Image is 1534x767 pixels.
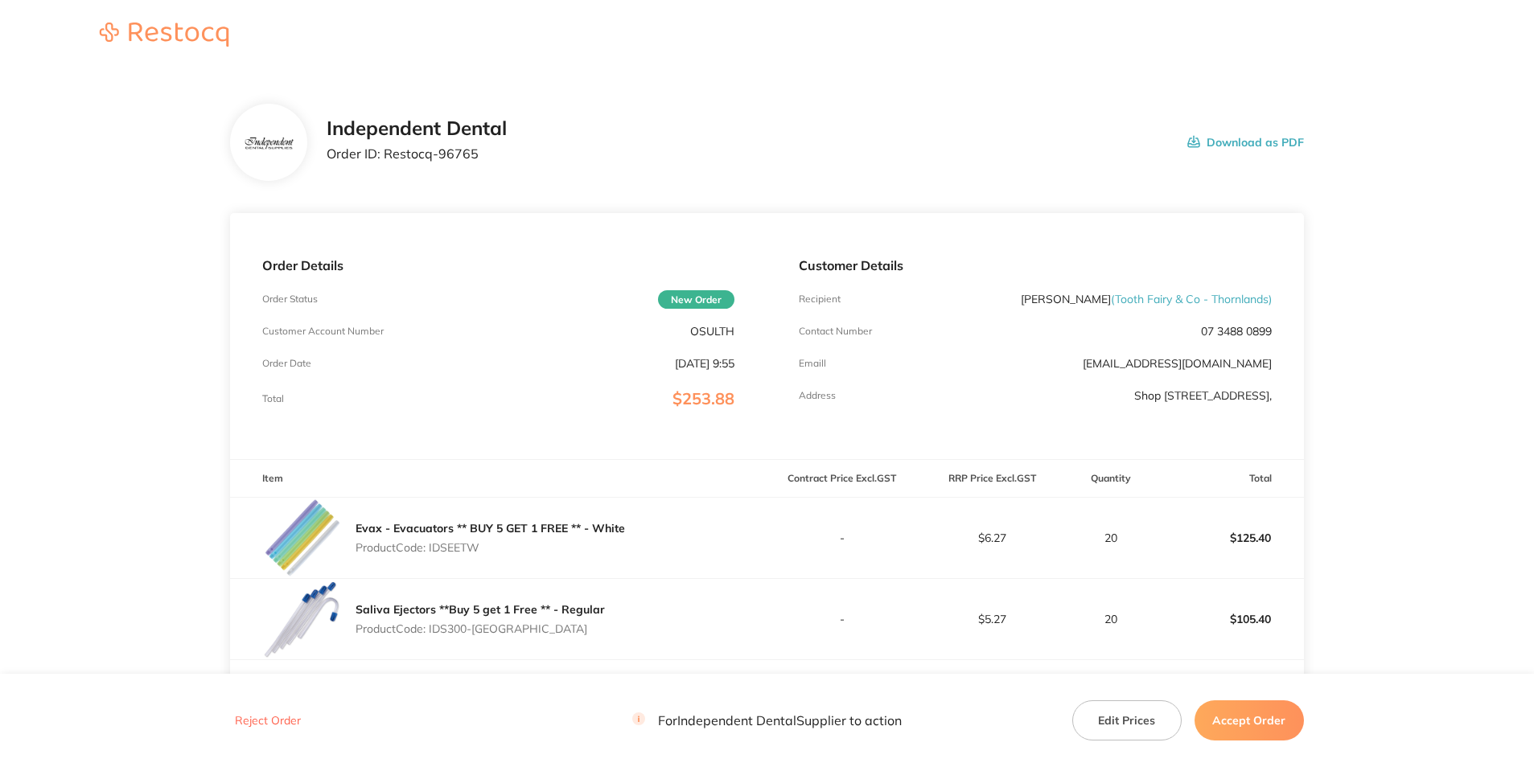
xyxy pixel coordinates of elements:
a: [EMAIL_ADDRESS][DOMAIN_NAME] [1083,356,1272,371]
p: Product Code: IDS300-[GEOGRAPHIC_DATA] [356,622,605,635]
p: - [767,613,916,625]
p: Product Code: IDSEETW [356,541,625,554]
a: Saliva Ejectors **Buy 5 get 1 Free ** - Regular [356,602,605,617]
th: Total [1154,460,1304,498]
p: - [767,531,916,544]
button: Accept Order [1195,700,1304,740]
button: Download as PDF [1187,117,1304,167]
span: ( Tooth Fairy & Co - Thornlands ) [1111,292,1272,306]
p: [DATE] 9:55 [675,357,734,370]
span: $253.88 [672,388,734,408]
p: OSULTH [690,325,734,338]
p: $5.27 [918,613,1067,625]
a: Evax - Evacuators ** BUY 5 GET 1 FREE ** - White [356,521,625,535]
p: $6.27 [918,531,1067,544]
p: For Independent Dental Supplier to action [632,713,902,728]
img: YjFnMHA0MA [262,498,343,578]
button: Edit Prices [1072,700,1182,740]
span: New Order [658,290,734,309]
p: Order ID: Restocq- 96765 [327,146,507,161]
img: bzV5Y2k1dA [242,135,294,151]
p: Customer Details [799,258,1271,273]
p: Shop [STREET_ADDRESS], [1134,389,1272,402]
p: Address [799,390,836,401]
button: Reject Order [230,714,306,728]
h2: Independent Dental [327,117,507,140]
p: $105.40 [1154,600,1303,638]
p: Order Details [262,258,734,273]
p: Recipient [799,293,841,305]
a: Restocq logo [84,23,245,49]
p: 20 [1068,531,1153,544]
p: Order Status [262,293,318,305]
p: Total [262,393,284,404]
p: Contact Number [799,326,872,337]
p: $125.40 [1154,519,1303,557]
th: Item [230,460,767,498]
p: Order Date [262,358,311,369]
p: [PERSON_NAME] [1021,293,1272,306]
th: Contract Price Excl. GST [767,460,917,498]
td: Message: - [230,659,767,708]
th: Quantity [1067,460,1154,498]
p: 20 [1068,613,1153,625]
th: RRP Price Excl. GST [917,460,1067,498]
img: OTcxcWo0Ng [262,579,343,659]
p: Emaill [799,358,826,369]
img: Restocq logo [84,23,245,47]
p: Customer Account Number [262,326,384,337]
p: 07 3488 0899 [1201,325,1272,338]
